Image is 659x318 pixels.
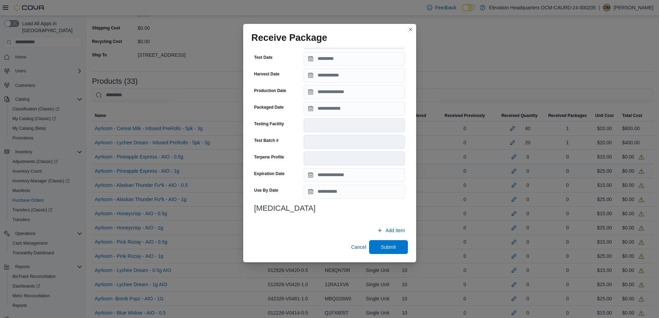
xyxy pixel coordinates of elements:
span: Add Item [385,227,405,234]
button: Add Item [374,224,408,237]
label: Terpene Profile [254,154,284,160]
label: Test Date [254,55,273,60]
span: Cancel [351,244,366,251]
label: Packaged Date [254,105,284,110]
span: Submit [381,244,396,251]
button: Submit [369,240,408,254]
label: Test Batch # [254,138,278,143]
label: Harvest Date [254,71,280,77]
input: Press the down key to open a popover containing a calendar. [304,102,405,116]
input: Press the down key to open a popover containing a calendar. [304,85,405,99]
label: Use By Date [254,188,278,193]
input: Press the down key to open a popover containing a calendar. [304,168,405,182]
button: Closes this modal window [406,25,415,34]
input: Press the down key to open a popover containing a calendar. [304,185,405,199]
input: Press the down key to open a popover containing a calendar. [304,69,405,82]
h3: [MEDICAL_DATA] [254,204,405,212]
input: Press the down key to open a popover containing a calendar. [304,52,405,66]
h1: Receive Package [251,32,327,43]
label: Testing Facility [254,121,284,127]
label: Production Date [254,88,286,93]
label: Expiration Date [254,171,285,176]
button: Cancel [348,240,369,254]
